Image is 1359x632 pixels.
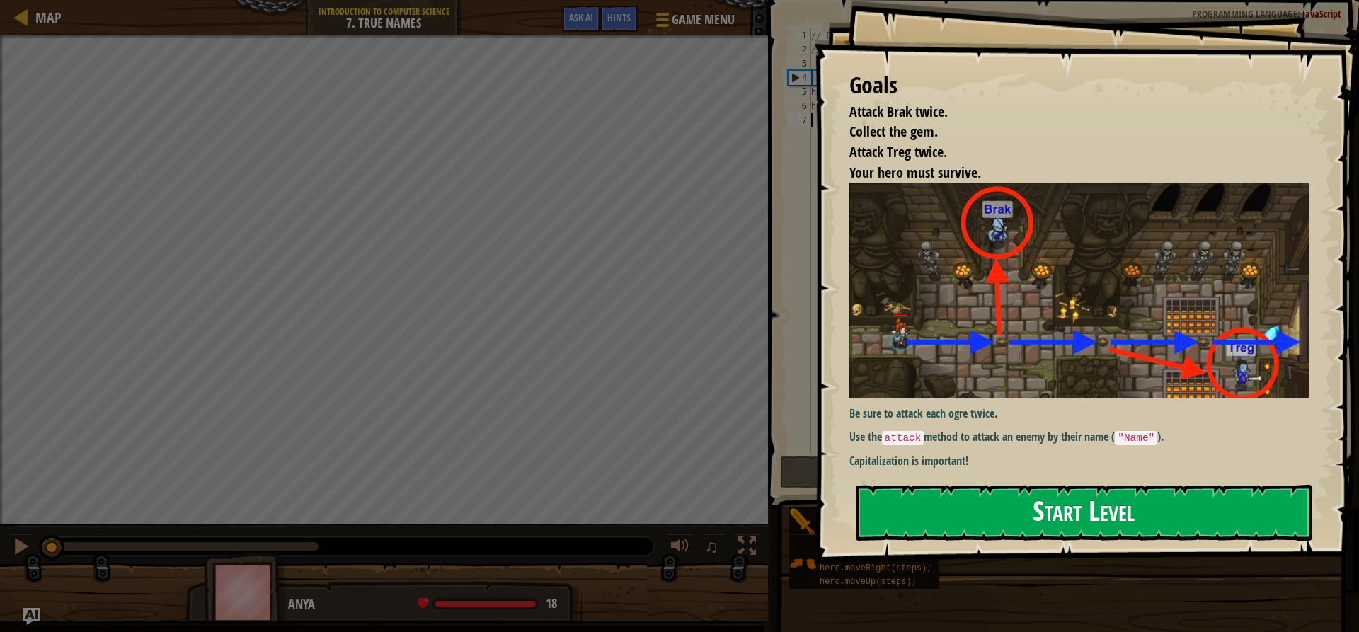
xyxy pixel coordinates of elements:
[882,431,924,445] code: attack
[820,577,917,587] span: hero.moveUp(steps);
[788,28,811,42] div: 1
[849,429,1320,446] p: Use the method to attack an enemy by their name ( ).
[788,42,811,57] div: 2
[788,57,811,71] div: 3
[849,183,1320,398] img: True names
[849,163,981,182] span: Your hero must survive.
[607,11,631,24] span: Hints
[832,102,1306,122] li: Attack Brak twice.
[569,11,593,24] span: Ask AI
[23,608,40,625] button: Ask AI
[418,597,557,610] div: health: 18 / 18
[789,71,811,85] div: 4
[666,534,694,563] button: Adjust volume
[849,406,1320,422] p: Be sure to attack each ogre twice.
[562,6,600,32] button: Ask AI
[701,534,726,563] button: ♫
[849,453,1320,469] p: Capitalization is important!
[780,456,1337,488] button: Run
[832,163,1306,183] li: Your hero must survive.
[704,536,718,557] span: ♫
[28,8,62,27] a: Map
[7,534,35,563] button: Ctrl + P: Pause
[288,595,568,614] div: Anya
[849,69,1309,102] div: Goals
[849,102,948,121] span: Attack Brak twice.
[645,6,743,39] button: Game Menu
[832,122,1306,142] li: Collect the gem.
[849,122,938,141] span: Collect the gem.
[788,99,811,113] div: 6
[789,508,816,535] img: portrait.png
[733,534,761,563] button: Toggle fullscreen
[35,8,62,27] span: Map
[788,113,811,127] div: 7
[820,563,931,573] span: hero.moveRight(steps);
[204,553,286,631] img: thang_avatar_frame.png
[1115,431,1157,445] code: "Name"
[856,485,1312,541] button: Start Level
[789,550,816,577] img: portrait.png
[849,142,947,161] span: Attack Treg twice.
[832,142,1306,163] li: Attack Treg twice.
[788,85,811,99] div: 5
[672,11,735,29] span: Game Menu
[546,594,557,612] span: 18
